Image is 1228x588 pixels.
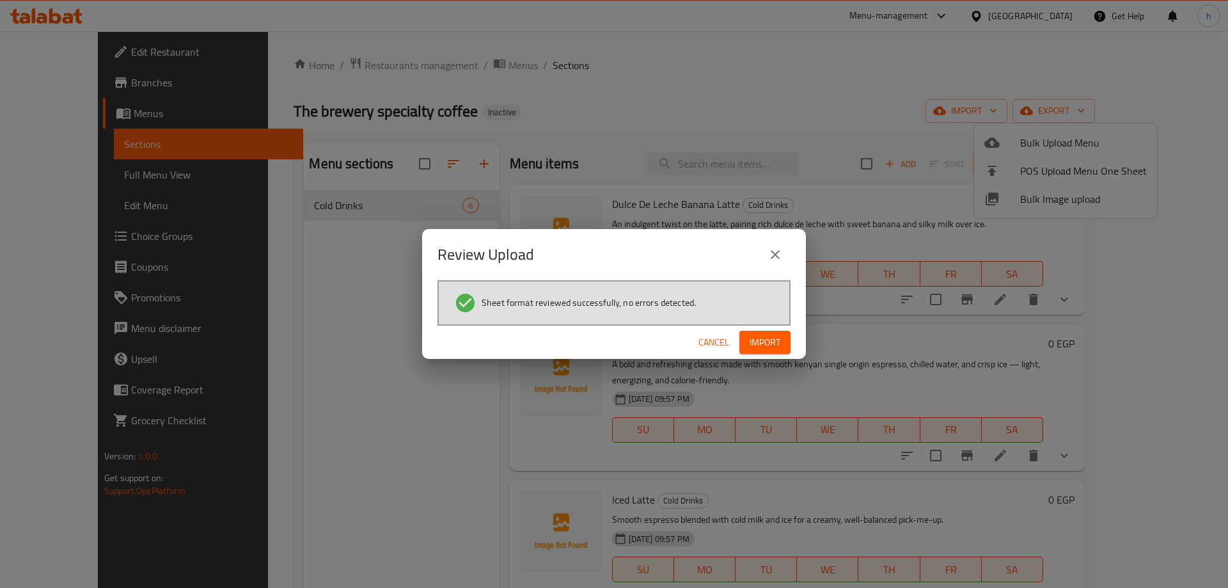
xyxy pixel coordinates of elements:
button: Cancel [693,331,734,354]
button: close [760,239,791,270]
span: Sheet format reviewed successfully, no errors detected. [482,296,696,309]
span: Import [750,335,780,351]
span: Cancel [698,335,729,351]
button: Import [739,331,791,354]
h2: Review Upload [437,244,534,265]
